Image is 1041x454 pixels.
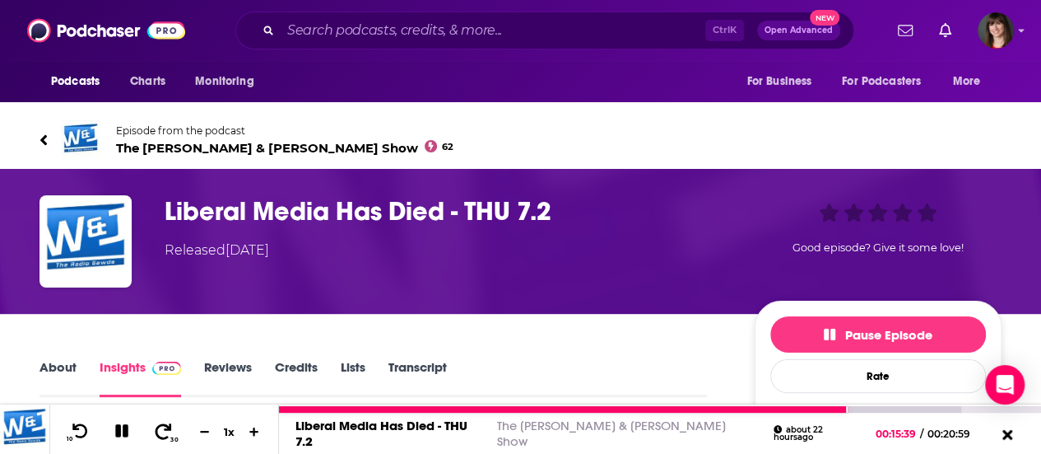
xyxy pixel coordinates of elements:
a: The [PERSON_NAME] & [PERSON_NAME] Show [497,418,726,449]
button: 10 [63,422,95,442]
button: open menu [184,66,275,97]
span: Pause Episode [824,327,932,343]
span: More [953,70,981,93]
span: 10 [67,436,72,442]
button: open menu [735,66,832,97]
img: The Walton & Johnson Show [61,120,100,160]
a: Charts [119,66,175,97]
img: Podchaser Pro [152,362,181,375]
a: Show notifications dropdown [891,16,919,44]
span: Good episode? Give it some love! [792,241,964,254]
span: 00:15:39 [876,428,920,440]
span: Logged in as AKChaney [978,12,1014,49]
button: open menu [941,66,1001,97]
div: Released [DATE] [165,241,269,260]
a: Show notifications dropdown [932,16,958,44]
a: Lists [341,359,365,397]
span: 00:20:59 [923,428,987,440]
div: 1 x [216,425,244,438]
a: Liberal Media Has Died - THU 7.2 [295,418,467,449]
a: Reviews [204,359,252,397]
button: 30 [147,420,181,443]
span: Ctrl K [705,20,744,41]
span: 30 [170,436,178,443]
span: Podcasts [51,70,100,93]
span: For Podcasters [842,70,921,93]
button: Show profile menu [978,12,1014,49]
a: About [40,359,77,397]
span: 62 [442,143,453,151]
button: open menu [831,66,945,97]
a: InsightsPodchaser Pro [100,359,181,397]
h3: Liberal Media Has Died - THU 7.2 [165,195,728,227]
a: Credits [275,359,318,397]
div: about 22 hours ago [774,425,863,442]
button: Open AdvancedNew [757,21,840,40]
span: Episode from the podcast [116,124,453,137]
span: For Business [746,70,811,93]
div: Open Intercom Messenger [985,365,1025,405]
button: open menu [40,66,121,97]
a: The Walton & Johnson ShowEpisode from the podcastThe [PERSON_NAME] & [PERSON_NAME] Show62 [40,120,1001,160]
span: / [920,428,923,440]
button: Pause Episode [770,316,986,353]
span: Open Advanced [764,26,833,35]
img: Liberal Media Has Died - THU 7.2 [40,195,132,288]
a: Transcript [388,359,447,397]
div: Rate [770,359,986,393]
span: Monitoring [195,70,253,93]
input: Search podcasts, credits, & more... [281,17,705,44]
span: The [PERSON_NAME] & [PERSON_NAME] Show [116,140,453,156]
span: Charts [130,70,165,93]
img: Podchaser - Follow, Share and Rate Podcasts [27,15,185,46]
span: New [810,10,839,26]
div: Search podcasts, credits, & more... [235,12,854,49]
img: User Profile [978,12,1014,49]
